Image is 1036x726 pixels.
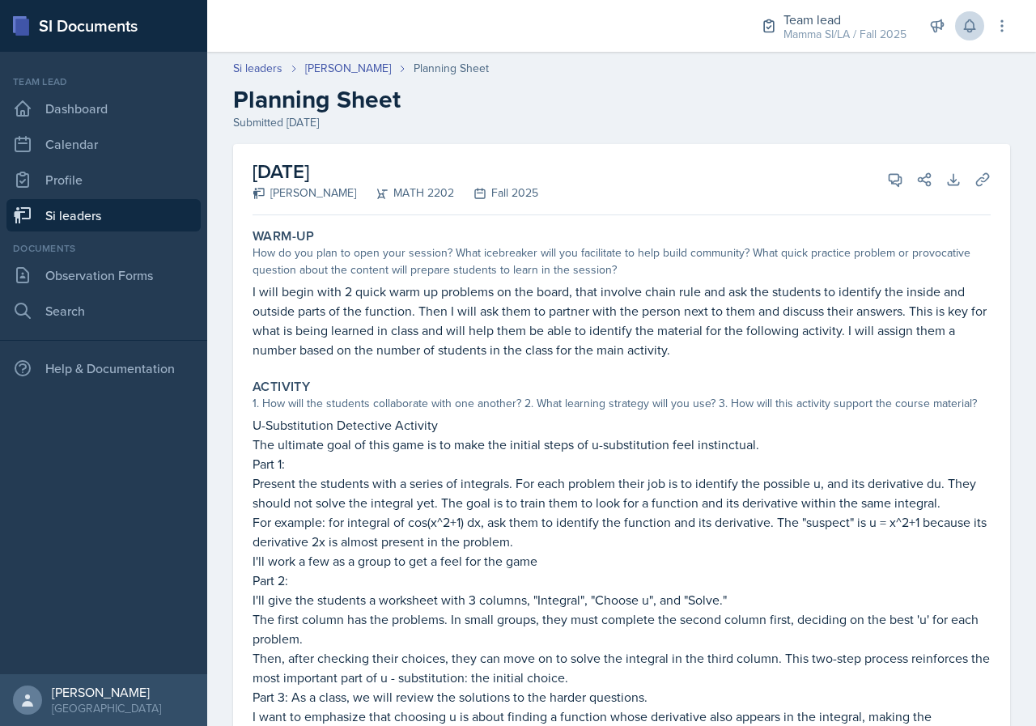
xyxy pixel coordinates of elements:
div: Fall 2025 [454,185,538,202]
div: MATH 2202 [356,185,454,202]
a: Dashboard [6,92,201,125]
a: Si leaders [6,199,201,231]
div: Submitted [DATE] [233,114,1010,131]
p: I will begin with 2 quick warm up problems on the board, that involve chain rule and ask the stud... [253,282,991,359]
h2: Planning Sheet [233,85,1010,114]
h2: [DATE] [253,157,538,186]
p: I'll give the students a worksheet with 3 columns, "Integral", "Choose u", and "Solve." [253,590,991,609]
a: Si leaders [233,60,282,77]
a: Observation Forms [6,259,201,291]
p: Part 3: As a class, we will review the solutions to the harder questions. [253,687,991,707]
a: Calendar [6,128,201,160]
div: Documents [6,241,201,256]
div: Team lead [783,10,906,29]
p: Present the students with a series of integrals. For each problem their job is to identify the po... [253,473,991,512]
div: Planning Sheet [414,60,489,77]
div: [GEOGRAPHIC_DATA] [52,700,161,716]
a: [PERSON_NAME] [305,60,391,77]
div: [PERSON_NAME] [253,185,356,202]
p: U-Substitution Detective Activity [253,415,991,435]
p: Then, after checking their choices, they can move on to solve the integral in the third column. T... [253,648,991,687]
p: For example: for integral of cos(x^2+1) dx, ask them to identify the function and its derivative.... [253,512,991,551]
p: The first column has the problems. In small groups, they must complete the second column first, d... [253,609,991,648]
label: Warm-Up [253,228,315,244]
p: Part 1: [253,454,991,473]
a: Profile [6,163,201,196]
a: Search [6,295,201,327]
div: Team lead [6,74,201,89]
label: Activity [253,379,310,395]
div: [PERSON_NAME] [52,684,161,700]
div: Mamma SI/LA / Fall 2025 [783,26,906,43]
p: I'll work a few as a group to get a feel for the game [253,551,991,571]
div: Help & Documentation [6,352,201,384]
p: Part 2: [253,571,991,590]
div: How do you plan to open your session? What icebreaker will you facilitate to help build community... [253,244,991,278]
div: 1. How will the students collaborate with one another? 2. What learning strategy will you use? 3.... [253,395,991,412]
p: The ultimate goal of this game is to make the initial steps of u-substitution feel instinctual. [253,435,991,454]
